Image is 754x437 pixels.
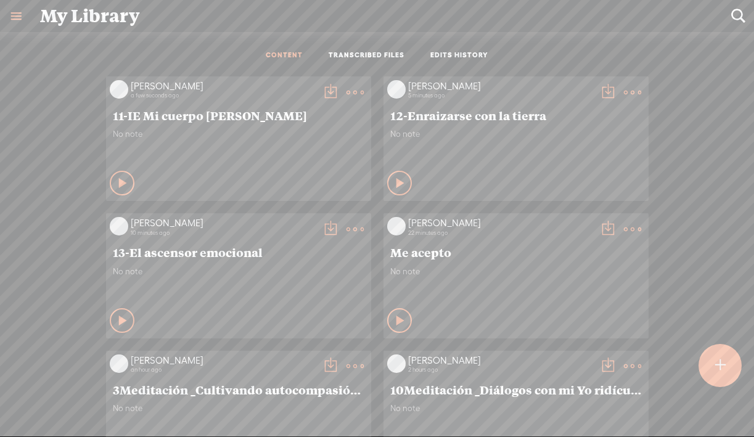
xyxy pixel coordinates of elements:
[387,80,406,99] img: videoLoading.png
[408,92,593,99] div: 5 minutes ago
[131,354,316,367] div: [PERSON_NAME]
[131,92,316,99] div: a few seconds ago
[110,80,128,99] img: videoLoading.png
[390,403,642,414] span: No note
[387,354,406,373] img: videoLoading.png
[113,266,364,277] span: No note
[390,382,642,397] span: 10Meditación _Diálogos con mi Yo ridículo_ (Versión extendida)
[408,217,593,229] div: [PERSON_NAME]
[113,382,364,397] span: 3Meditación _Cultivando autocompasión desde la ternura_ (Versión extendida)
[131,217,316,229] div: [PERSON_NAME]
[408,80,593,92] div: [PERSON_NAME]
[113,129,364,139] span: No note
[430,51,488,61] a: EDITS HISTORY
[131,80,316,92] div: [PERSON_NAME]
[390,129,642,139] span: No note
[390,245,642,259] span: Me acepto
[131,366,316,374] div: an hour ago
[110,217,128,235] img: videoLoading.png
[390,108,642,123] span: 12-Enraizarse con la tierra
[113,245,364,259] span: 13-El ascensor emocional
[113,403,364,414] span: No note
[390,266,642,277] span: No note
[408,354,593,367] div: [PERSON_NAME]
[329,51,404,61] a: TRANSCRIBED FILES
[131,229,316,237] div: 10 minutes ago
[266,51,303,61] a: CONTENT
[110,354,128,373] img: videoLoading.png
[408,229,593,237] div: 22 minutes ago
[408,366,593,374] div: 2 hours ago
[387,217,406,235] img: videoLoading.png
[113,108,364,123] span: 11-IE Mi cuerpo [PERSON_NAME]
